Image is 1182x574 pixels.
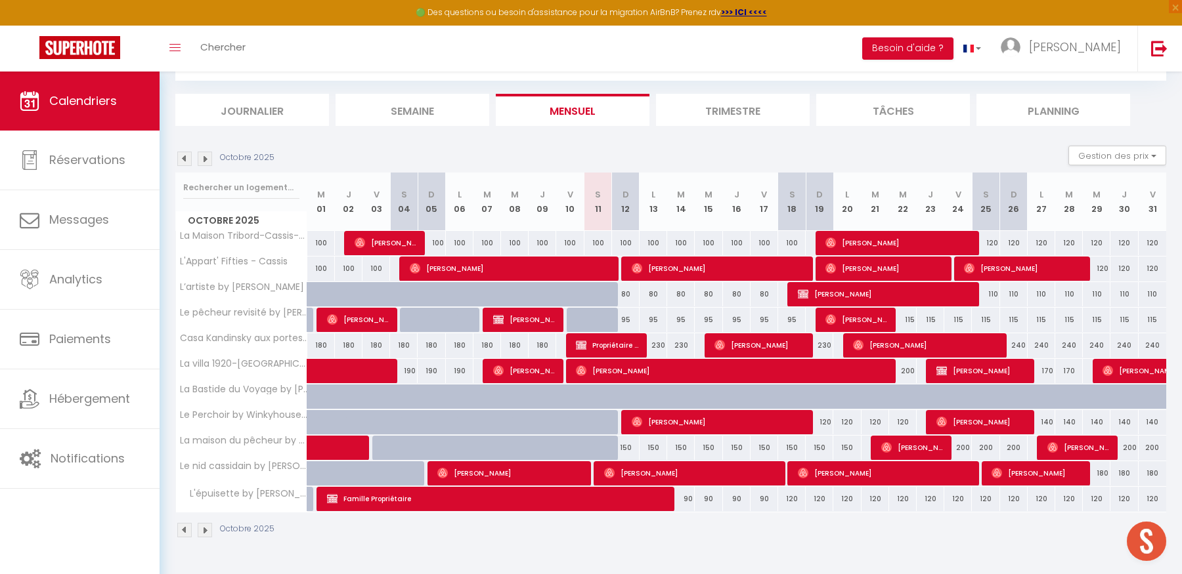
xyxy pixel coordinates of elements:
th: 02 [335,173,362,231]
strong: >>> ICI <<<< [721,7,767,18]
a: ... [PERSON_NAME] [991,26,1137,72]
div: 150 [751,436,778,460]
span: Le nid cassidain by [PERSON_NAME] [178,461,309,471]
abbr: V [761,188,767,201]
div: 240 [1083,333,1110,358]
div: 200 [1110,436,1138,460]
span: [PERSON_NAME] [410,256,612,281]
div: 120 [1083,231,1110,255]
input: Rechercher un logement... [183,176,299,199]
div: 120 [806,487,833,511]
div: 100 [307,231,335,255]
abbr: L [651,188,655,201]
span: [PERSON_NAME] [825,307,890,332]
div: 120 [833,410,861,434]
div: 120 [1083,487,1110,511]
abbr: M [1065,188,1073,201]
div: 100 [335,256,362,281]
div: 100 [529,231,556,255]
span: [PERSON_NAME] [798,461,973,485]
th: 23 [917,173,944,231]
div: 120 [1000,231,1028,255]
div: 120 [1110,256,1138,281]
th: 30 [1110,173,1138,231]
abbr: D [428,188,435,201]
span: [PERSON_NAME] [493,307,558,332]
span: La Bastide du Voyage by [PERSON_NAME] [178,384,309,394]
div: 180 [390,333,418,358]
abbr: M [511,188,519,201]
img: logout [1151,40,1168,56]
div: 110 [1139,282,1166,306]
abbr: L [1040,188,1043,201]
th: 09 [529,173,556,231]
th: 18 [778,173,806,231]
div: 120 [1110,487,1138,511]
abbr: D [1011,188,1017,201]
li: Mensuel [496,94,649,126]
span: [PERSON_NAME] [881,435,946,460]
div: 100 [723,231,751,255]
div: 120 [972,231,999,255]
span: L’artiste by [PERSON_NAME] [178,282,304,292]
div: 200 [1000,436,1028,460]
div: 140 [1083,410,1110,434]
div: 100 [362,256,390,281]
span: Octobre 2025 [176,211,307,230]
li: Semaine [336,94,489,126]
span: [PERSON_NAME] [604,461,779,485]
div: 240 [1110,333,1138,358]
div: 120 [862,410,889,434]
div: 115 [944,308,972,332]
div: 180 [418,333,445,358]
div: 230 [640,333,667,358]
th: 13 [640,173,667,231]
div: 100 [640,231,667,255]
span: [PERSON_NAME] [576,358,888,383]
div: 150 [695,436,722,460]
div: 120 [1055,487,1083,511]
div: 120 [778,487,806,511]
span: Propriétaire Propriétaire [576,333,640,358]
span: [PERSON_NAME] [714,333,806,358]
div: 80 [751,282,778,306]
div: 100 [612,231,640,255]
div: 110 [1055,282,1083,306]
span: Casa Kandinsky aux portes du [GEOGRAPHIC_DATA] [178,333,309,343]
abbr: S [595,188,601,201]
th: 06 [446,173,473,231]
span: [PERSON_NAME] [825,256,945,281]
div: 110 [972,282,999,306]
th: 25 [972,173,999,231]
div: 120 [1139,487,1166,511]
div: 115 [972,308,999,332]
div: 80 [667,282,695,306]
div: 140 [1028,410,1055,434]
div: 100 [307,256,335,281]
div: 95 [695,308,722,332]
span: Analytics [49,271,102,287]
abbr: J [734,188,739,201]
span: Chercher [200,40,246,54]
abbr: V [374,188,380,201]
span: [PERSON_NAME] [1029,39,1121,55]
span: La Maison Tribord-Cassis-Winkyhouse [178,231,309,241]
th: 04 [390,173,418,231]
img: ... [1001,37,1020,57]
span: [PERSON_NAME] [936,358,1028,383]
th: 31 [1139,173,1166,231]
abbr: J [928,188,933,201]
span: [PERSON_NAME] [825,230,973,255]
th: 12 [612,173,640,231]
th: 20 [833,173,861,231]
div: 100 [751,231,778,255]
abbr: S [789,188,795,201]
div: 115 [1000,308,1028,332]
span: [PERSON_NAME] [355,230,419,255]
div: 150 [778,436,806,460]
span: Le Perchoir by Winkyhouse Cassis [178,410,309,420]
div: 95 [778,308,806,332]
span: Famille Propriétaire [327,486,667,511]
div: 120 [917,487,944,511]
div: 230 [806,333,833,358]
